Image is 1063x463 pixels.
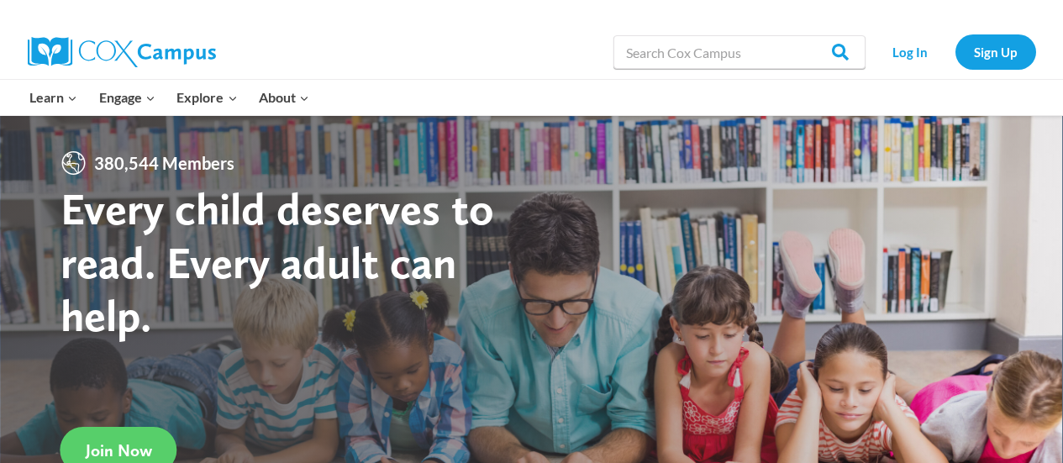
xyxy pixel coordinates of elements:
[86,440,152,460] span: Join Now
[259,87,309,108] span: About
[955,34,1036,69] a: Sign Up
[19,80,320,115] nav: Primary Navigation
[29,87,77,108] span: Learn
[28,37,216,67] img: Cox Campus
[874,34,1036,69] nav: Secondary Navigation
[613,35,866,69] input: Search Cox Campus
[99,87,155,108] span: Engage
[87,150,241,176] span: 380,544 Members
[61,182,494,342] strong: Every child deserves to read. Every adult can help.
[874,34,947,69] a: Log In
[176,87,237,108] span: Explore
